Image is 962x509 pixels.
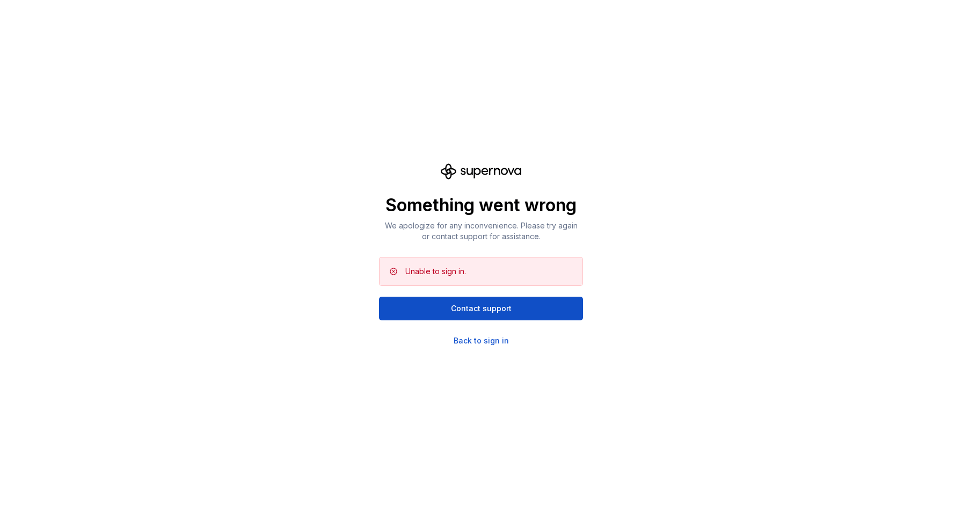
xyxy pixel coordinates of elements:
p: We apologize for any inconvenience. Please try again or contact support for assistance. [379,220,583,242]
button: Contact support [379,297,583,320]
div: Unable to sign in. [405,266,466,277]
span: Contact support [451,303,512,314]
a: Back to sign in [454,335,509,346]
p: Something went wrong [379,195,583,216]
